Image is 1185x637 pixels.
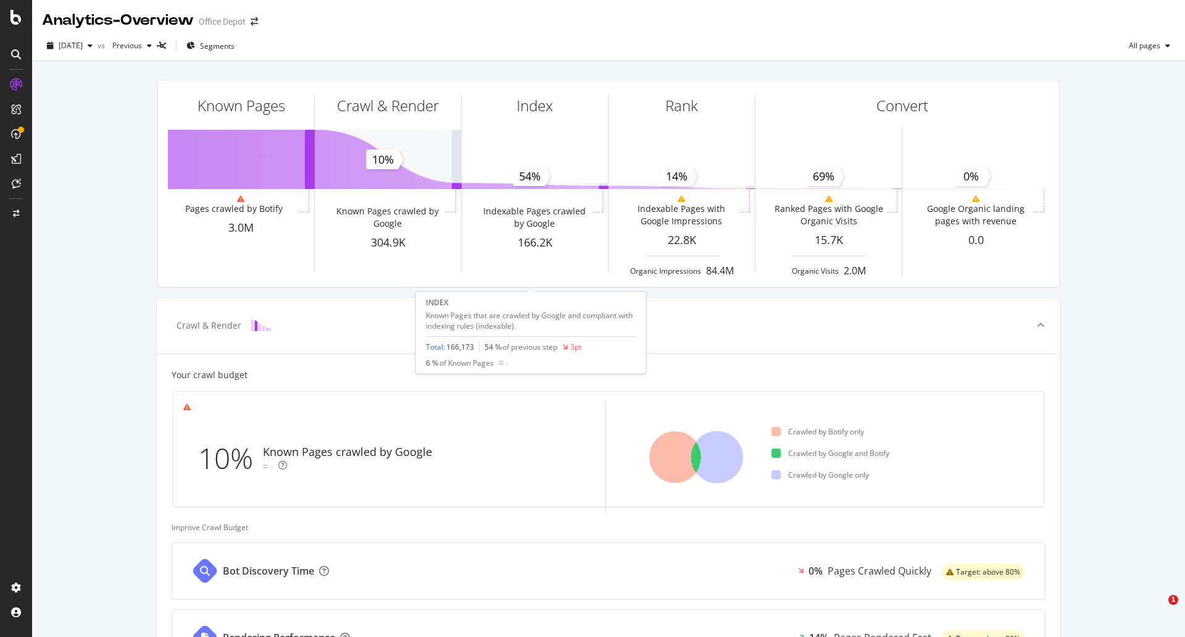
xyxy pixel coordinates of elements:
div: Bot Discovery Time [223,564,314,578]
img: block-icon [251,319,271,331]
button: All pages [1124,36,1175,56]
span: 166,173 [446,342,474,352]
a: Bot Discovery Time0%Pages Crawled Quicklywarning label [172,542,1046,599]
div: - [270,460,273,473]
div: Indexable Pages crawled by Google [479,205,589,230]
div: Crawl & Render [337,95,439,116]
span: All pages [1124,40,1160,51]
span: Segments [200,41,235,51]
a: Total [426,342,443,352]
div: INDEX [426,297,636,308]
div: Crawl & Render [177,319,241,332]
div: Improve Crawl Budget [172,522,1046,533]
div: Your crawl budget [172,369,247,381]
div: Indexable Pages with Google Impressions [626,203,736,227]
div: 3.0M [168,220,314,236]
div: 54 % [484,342,557,352]
span: Target: above 80% [956,568,1020,576]
div: Crawled by Botify only [771,426,864,437]
div: Crawled by Google and Botify [771,448,889,458]
span: 1 [1168,595,1178,605]
iframe: Intercom live chat [1143,595,1173,625]
span: vs [98,40,107,51]
div: Pages Crawled Quickly [828,564,931,578]
span: 2025 Aug. 16th [59,40,83,51]
button: Previous [107,36,157,56]
div: 304.9K [315,235,461,251]
div: Rank [665,95,698,116]
div: Organic Impressions [630,266,701,276]
div: Crawled by Google only [771,470,869,480]
div: 10% [198,438,263,479]
div: - [506,358,509,368]
div: 6 % [426,358,494,368]
div: 0% [809,564,823,578]
div: 166.2K [462,235,608,251]
div: Known Pages [197,95,285,116]
button: [DATE] [42,36,98,56]
div: arrow-right-arrow-left [251,17,258,26]
div: Known Pages that are crawled by Google and compliant with indexing rules (indexable). [426,310,636,331]
div: 84.4M [706,264,734,278]
div: Known Pages crawled by Google [263,444,432,460]
div: : [426,342,474,352]
span: of previous step [502,342,557,352]
div: 3pt [570,342,581,352]
div: Index [517,95,553,116]
div: 22.8K [609,232,755,248]
button: Segments [181,36,239,56]
img: Equal [263,465,268,468]
span: Previous [107,40,142,51]
img: Equal [499,361,504,365]
span: of Known Pages [439,358,494,368]
div: Office Depot [199,15,246,28]
div: Pages crawled by Botify [185,203,283,215]
div: Known Pages crawled by Google [332,205,443,230]
div: warning label [941,563,1025,581]
div: Analytics - Overview [42,10,194,31]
